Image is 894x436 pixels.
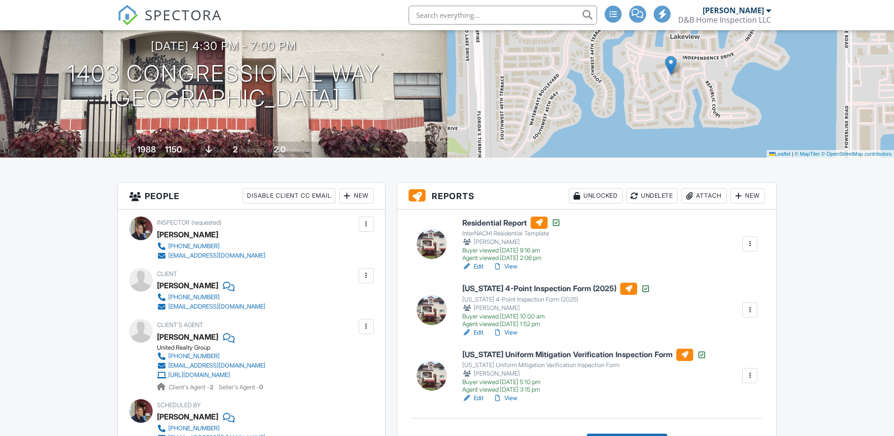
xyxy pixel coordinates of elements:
[165,144,182,154] div: 1150
[462,262,484,271] a: Edit
[339,188,374,203] div: New
[493,394,517,403] a: View
[157,227,218,242] div: [PERSON_NAME]
[287,147,314,154] span: bathrooms
[67,61,380,111] h1: 1403 Congressional Way [GEOGRAPHIC_DATA]
[157,321,203,328] span: Client's Agent
[168,425,220,432] div: [PHONE_NUMBER]
[462,303,650,313] div: [PERSON_NAME]
[274,144,286,154] div: 2.0
[157,352,265,361] a: [PHONE_NUMBER]
[259,384,263,391] strong: 0
[730,188,765,203] div: New
[462,313,650,320] div: Buyer viewed [DATE] 10:00 am
[157,302,265,311] a: [EMAIL_ADDRESS][DOMAIN_NAME]
[157,402,201,409] span: Scheduled By
[462,349,706,394] a: [US_STATE] Uniform Mitigation Verification Inspection Form [US_STATE] Uniform Mitigation Verifica...
[157,270,177,277] span: Client
[183,147,197,154] span: sq. ft.
[145,5,222,25] span: SPECTORA
[168,362,265,369] div: [EMAIL_ADDRESS][DOMAIN_NAME]
[397,183,777,210] h3: Reports
[157,278,218,293] div: [PERSON_NAME]
[462,386,706,394] div: Agent viewed [DATE] 3:15 pm
[157,330,218,344] a: [PERSON_NAME]
[462,283,650,328] a: [US_STATE] 4-Point Inspection Form (2025) [US_STATE] 4-Point Inspection Form (2025) [PERSON_NAME]...
[678,15,771,25] div: D&B Home Inspection LLC
[462,247,561,254] div: Buyer viewed [DATE] 9:16 am
[821,151,892,157] a: © OpenStreetMap contributors
[462,296,650,303] div: [US_STATE] 4-Point Inspection Form (2025)
[151,40,296,52] h3: [DATE] 4:30 pm - 7:00 pm
[626,188,678,203] div: Undelete
[462,217,561,229] h6: Residential Report
[157,219,189,226] span: Inspector
[169,384,215,391] span: Client's Agent -
[210,384,213,391] strong: 2
[462,361,706,369] div: [US_STATE] Uniform Mitigation Verification Inspection Form
[118,183,385,210] h3: People
[191,219,221,226] span: (requested)
[157,424,265,433] a: [PHONE_NUMBER]
[168,371,230,379] div: [URL][DOMAIN_NAME]
[665,56,677,75] img: Marker
[462,283,650,295] h6: [US_STATE] 4-Point Inspection Form (2025)
[137,144,156,154] div: 1988
[168,252,265,260] div: [EMAIL_ADDRESS][DOMAIN_NAME]
[157,344,273,352] div: United Realty Group
[569,188,623,203] div: Unlocked
[409,6,597,25] input: Search everything...
[493,262,517,271] a: View
[168,303,265,310] div: [EMAIL_ADDRESS][DOMAIN_NAME]
[462,369,706,378] div: [PERSON_NAME]
[792,151,793,157] span: |
[157,251,265,260] a: [EMAIL_ADDRESS][DOMAIN_NAME]
[462,349,706,361] h6: [US_STATE] Uniform Mitigation Verification Inspection Form
[462,217,561,262] a: Residential Report InterNACHI Residential Template [PERSON_NAME] Buyer viewed [DATE] 9:16 am Agen...
[157,361,265,370] a: [EMAIL_ADDRESS][DOMAIN_NAME]
[117,13,222,33] a: SPECTORA
[462,394,484,403] a: Edit
[493,328,517,337] a: View
[157,242,265,251] a: [PHONE_NUMBER]
[681,188,727,203] div: Attach
[243,188,336,203] div: Disable Client CC Email
[219,384,263,391] span: Seller's Agent -
[462,328,484,337] a: Edit
[157,410,218,424] div: [PERSON_NAME]
[213,147,224,154] span: slab
[462,230,561,237] div: InterNACHI Residential Template
[157,370,265,380] a: [URL][DOMAIN_NAME]
[462,320,650,328] div: Agent viewed [DATE] 1:52 pm
[168,352,220,360] div: [PHONE_NUMBER]
[168,293,220,301] div: [PHONE_NUMBER]
[233,144,238,154] div: 2
[462,254,561,262] div: Agent viewed [DATE] 2:06 pm
[769,151,790,157] a: Leaflet
[117,5,138,25] img: The Best Home Inspection Software - Spectora
[157,293,265,302] a: [PHONE_NUMBER]
[125,147,136,154] span: Built
[703,6,764,15] div: [PERSON_NAME]
[462,237,561,247] div: [PERSON_NAME]
[795,151,820,157] a: © MapTiler
[239,147,265,154] span: bedrooms
[168,243,220,250] div: [PHONE_NUMBER]
[462,378,706,386] div: Buyer viewed [DATE] 5:10 pm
